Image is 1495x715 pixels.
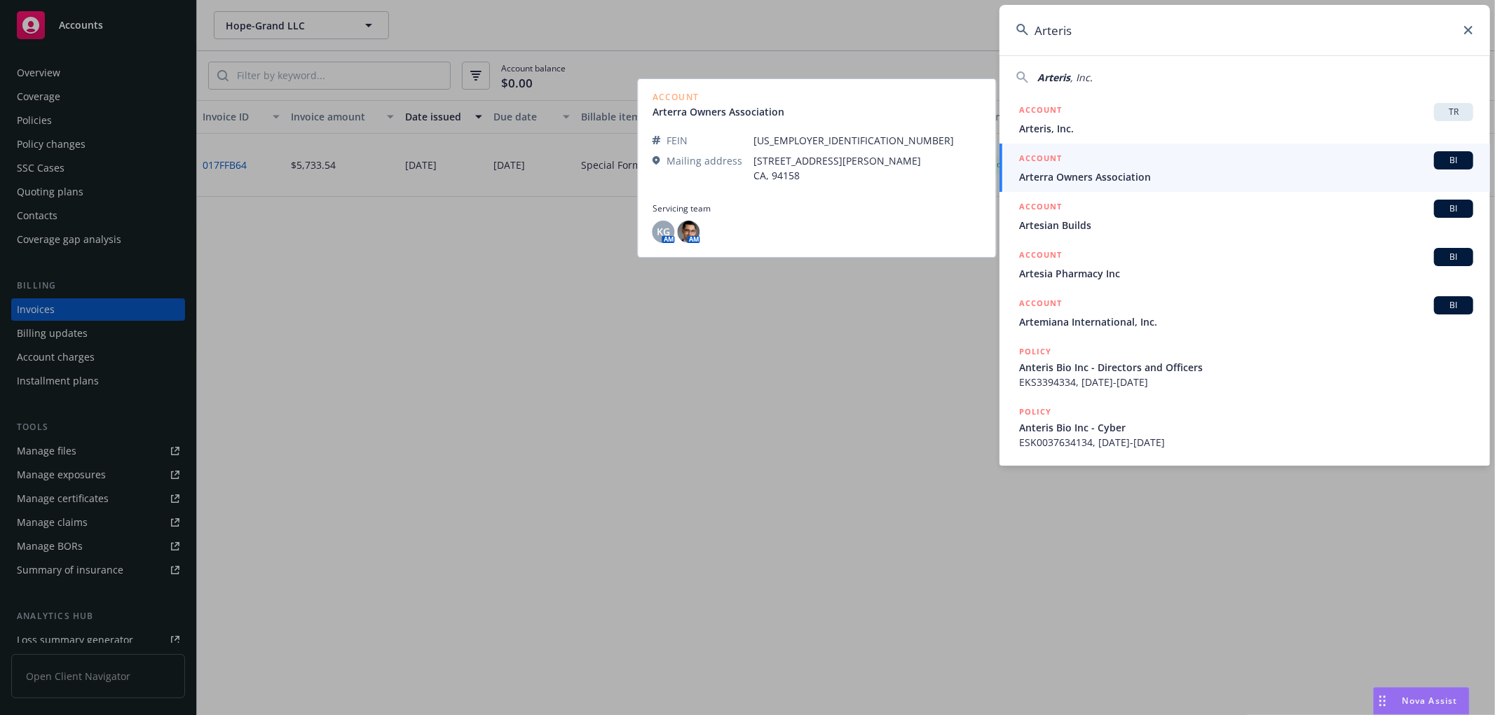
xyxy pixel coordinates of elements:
a: POLICYAnteris Bio Inc - Directors and OfficersEKS3394334, [DATE]-[DATE] [999,337,1490,397]
span: BI [1440,154,1468,167]
span: BI [1440,202,1468,215]
span: Artemiana International, Inc. [1019,314,1473,329]
span: , Inc. [1070,71,1093,84]
h5: ACCOUNT [1019,248,1062,265]
span: ESK0037634134, [DATE]-[DATE] [1019,435,1473,450]
span: Artesia Pharmacy Inc [1019,266,1473,281]
a: ACCOUNTBIArtemiana International, Inc. [999,289,1490,337]
span: BI [1440,299,1468,312]
a: ACCOUNTBIArtesian Builds [999,192,1490,240]
span: BI [1440,251,1468,263]
span: Arterra Owners Association [1019,169,1473,184]
span: Arteris, Inc. [1019,121,1473,136]
h5: POLICY [1019,405,1051,419]
h5: ACCOUNT [1019,200,1062,216]
h5: ACCOUNT [1019,103,1062,120]
span: TR [1440,106,1468,118]
h5: ACCOUNT [1019,151,1062,168]
span: Anteris Bio Inc - Cyber [1019,420,1473,435]
span: Arteris [1037,71,1070,84]
span: EKS3394334, [DATE]-[DATE] [1019,375,1473,389]
input: Search... [999,5,1490,55]
span: Nova Assist [1402,695,1458,707]
h5: POLICY [1019,345,1051,359]
span: Artesian Builds [1019,218,1473,232]
a: ACCOUNTTRArteris, Inc. [999,95,1490,144]
a: ACCOUNTBIArterra Owners Association [999,144,1490,192]
a: ACCOUNTBIArtesia Pharmacy Inc [999,240,1490,289]
h5: ACCOUNT [1019,296,1062,313]
button: Nova Assist [1373,687,1470,715]
div: Drag to move [1374,688,1391,714]
a: POLICYAnteris Bio Inc - CyberESK0037634134, [DATE]-[DATE] [999,397,1490,457]
span: Anteris Bio Inc - Directors and Officers [1019,360,1473,375]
